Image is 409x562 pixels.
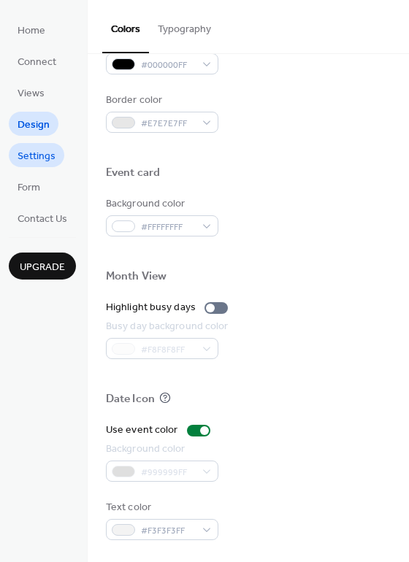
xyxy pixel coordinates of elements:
[18,55,56,70] span: Connect
[18,149,56,164] span: Settings
[106,269,167,285] div: Month View
[9,174,49,199] a: Form
[9,112,58,136] a: Design
[18,118,50,133] span: Design
[18,180,40,196] span: Form
[106,392,155,407] div: Date Icon
[9,49,65,73] a: Connect
[9,80,53,104] a: Views
[106,300,196,315] div: Highlight busy days
[18,86,45,101] span: Views
[18,212,67,227] span: Contact Us
[141,58,195,73] span: #000000FF
[106,166,160,181] div: Event card
[106,319,229,334] div: Busy day background color
[9,253,76,280] button: Upgrade
[106,93,215,108] div: Border color
[141,116,195,131] span: #E7E7E7FF
[106,442,215,457] div: Background color
[9,18,54,42] a: Home
[141,523,195,539] span: #F3F3F3FF
[9,143,64,167] a: Settings
[106,423,178,438] div: Use event color
[106,196,215,212] div: Background color
[20,260,65,275] span: Upgrade
[9,206,76,230] a: Contact Us
[141,220,195,235] span: #FFFFFFFF
[18,23,45,39] span: Home
[106,500,215,515] div: Text color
